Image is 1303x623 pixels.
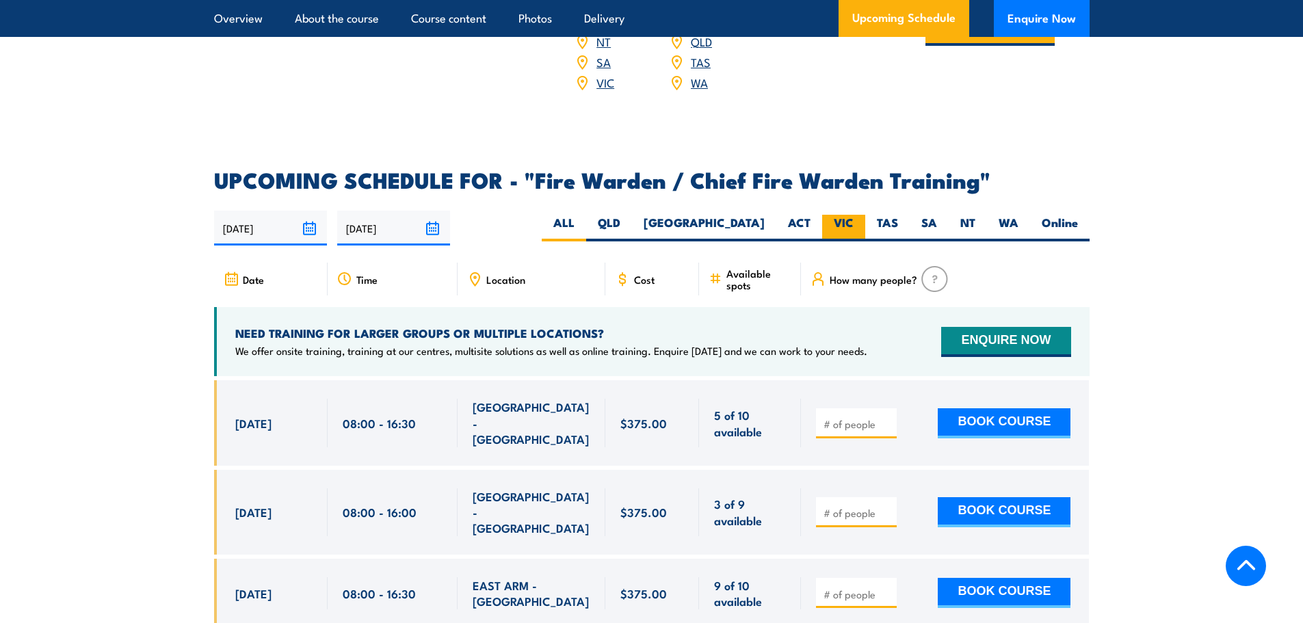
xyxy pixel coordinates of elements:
[243,274,264,285] span: Date
[620,504,667,520] span: $375.00
[714,407,786,439] span: 5 of 10 available
[938,578,1070,608] button: BOOK COURSE
[214,170,1090,189] h2: UPCOMING SCHEDULE FOR - "Fire Warden / Chief Fire Warden Training"
[776,215,822,241] label: ACT
[343,415,416,431] span: 08:00 - 16:30
[691,33,712,49] a: QLD
[473,577,590,609] span: EAST ARM - [GEOGRAPHIC_DATA]
[1030,215,1090,241] label: Online
[620,415,667,431] span: $375.00
[941,327,1070,357] button: ENQUIRE NOW
[235,344,867,358] p: We offer onsite training, training at our centres, multisite solutions as well as online training...
[691,53,711,70] a: TAS
[822,215,865,241] label: VIC
[343,585,416,601] span: 08:00 - 16:30
[486,274,525,285] span: Location
[714,577,786,609] span: 9 of 10 available
[596,53,611,70] a: SA
[596,74,614,90] a: VIC
[632,215,776,241] label: [GEOGRAPHIC_DATA]
[691,74,708,90] a: WA
[473,399,590,447] span: [GEOGRAPHIC_DATA] - [GEOGRAPHIC_DATA]
[214,211,327,246] input: From date
[634,274,655,285] span: Cost
[235,504,272,520] span: [DATE]
[235,585,272,601] span: [DATE]
[714,496,786,528] span: 3 of 9 available
[938,408,1070,438] button: BOOK COURSE
[865,215,910,241] label: TAS
[586,215,632,241] label: QLD
[824,417,892,431] input: # of people
[949,215,987,241] label: NT
[620,585,667,601] span: $375.00
[987,215,1030,241] label: WA
[473,488,590,536] span: [GEOGRAPHIC_DATA] - [GEOGRAPHIC_DATA]
[235,326,867,341] h4: NEED TRAINING FOR LARGER GROUPS OR MULTIPLE LOCATIONS?
[542,215,586,241] label: ALL
[824,587,892,601] input: # of people
[596,33,611,49] a: NT
[910,215,949,241] label: SA
[235,415,272,431] span: [DATE]
[337,211,450,246] input: To date
[938,497,1070,527] button: BOOK COURSE
[343,504,417,520] span: 08:00 - 16:00
[824,506,892,520] input: # of people
[830,274,917,285] span: How many people?
[356,274,378,285] span: Time
[726,267,791,291] span: Available spots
